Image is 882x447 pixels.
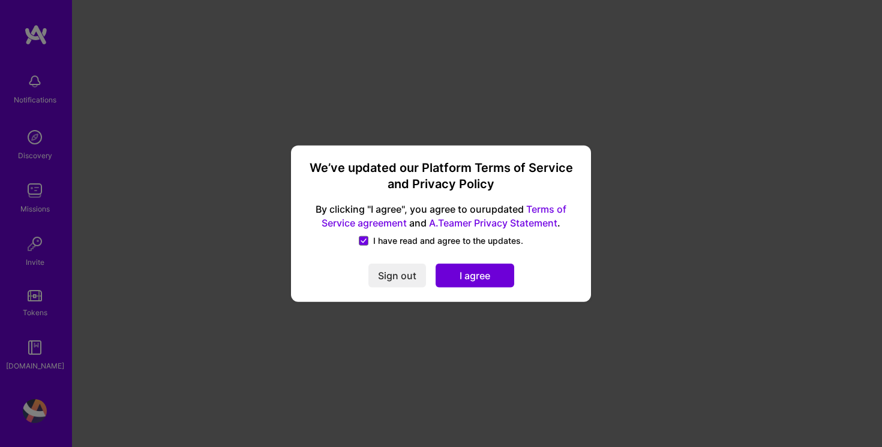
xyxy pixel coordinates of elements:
[436,263,514,287] button: I agree
[305,160,577,193] h3: We’ve updated our Platform Terms of Service and Privacy Policy
[305,203,577,230] span: By clicking "I agree", you agree to our updated and .
[429,216,557,228] a: A.Teamer Privacy Statement
[373,234,523,246] span: I have read and agree to the updates.
[322,203,566,229] a: Terms of Service agreement
[368,263,426,287] button: Sign out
